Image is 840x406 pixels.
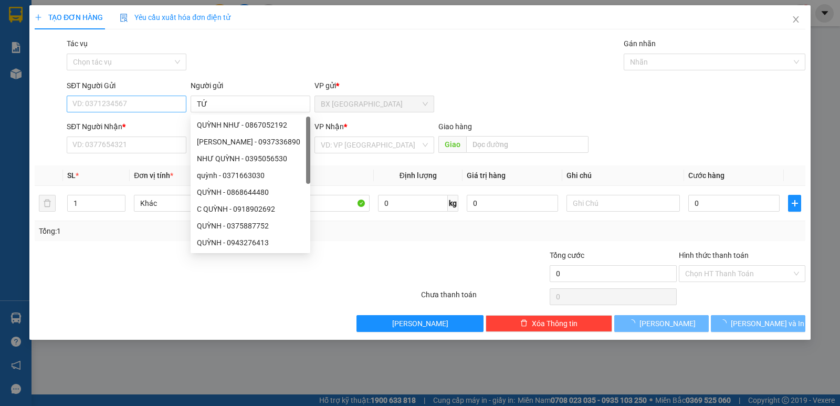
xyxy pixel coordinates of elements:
[120,13,230,22] span: Yêu cầu xuất hóa đơn điện tử
[123,22,213,34] div: QUỲNH
[35,14,42,21] span: plus
[120,14,128,22] img: icon
[67,39,88,48] label: Tác vụ
[9,47,115,61] div: 0393581917
[256,195,370,212] input: VD: Bàn, Ghế
[392,318,448,329] span: [PERSON_NAME]
[123,34,213,49] div: 0966653611
[9,9,115,34] div: BX [GEOGRAPHIC_DATA]
[731,318,804,329] span: [PERSON_NAME] và In
[191,234,310,251] div: QUỲNH - 0943276413
[197,203,304,215] div: C QUỲNH - 0918902692
[467,195,558,212] input: 0
[191,133,310,150] div: quỳnh như - 0937336890
[356,315,483,332] button: [PERSON_NAME]
[719,319,731,327] span: loading
[197,170,304,181] div: quỳnh - 0371663030
[566,195,680,212] input: Ghi Chú
[197,220,304,232] div: QUỲNH - 0375887752
[688,171,724,180] span: Cước hàng
[679,251,749,259] label: Hình thức thanh toán
[197,119,304,131] div: QUỲNH NHƯ - 0867052192
[781,5,811,35] button: Close
[191,184,310,201] div: QUỲNH - 0868644480
[8,68,117,80] div: 30.000
[438,122,472,131] span: Giao hàng
[532,318,577,329] span: Xóa Thông tin
[197,136,304,148] div: [PERSON_NAME] - 0937336890
[628,319,639,327] span: loading
[39,195,56,212] button: delete
[67,121,186,132] div: SĐT Người Nhận
[67,80,186,91] div: SĐT Người Gửi
[438,136,466,153] span: Giao
[624,39,656,48] label: Gán nhãn
[448,195,458,212] span: kg
[123,9,213,22] div: Bàu Đồn
[639,318,696,329] span: [PERSON_NAME]
[39,225,325,237] div: Tổng: 1
[314,122,344,131] span: VP Nhận
[191,201,310,217] div: C QUỲNH - 0918902692
[466,136,589,153] input: Dọc đường
[789,199,801,207] span: plus
[788,195,801,212] button: plus
[67,171,76,180] span: SL
[467,171,506,180] span: Giá trị hàng
[140,195,241,211] span: Khác
[520,319,528,328] span: delete
[562,165,684,186] th: Ghi chú
[9,10,25,21] span: Gửi:
[191,167,310,184] div: quỳnh - 0371663030
[35,13,103,22] span: TẠO ĐƠN HÀNG
[8,69,24,80] span: CR :
[711,315,805,332] button: [PERSON_NAME] và In
[321,96,428,112] span: BX Tân Châu
[197,186,304,198] div: QUỲNH - 0868644480
[9,34,115,47] div: HAI
[400,171,437,180] span: Định lượng
[191,217,310,234] div: QUỲNH - 0375887752
[191,117,310,133] div: QUỲNH NHƯ - 0867052192
[614,315,709,332] button: [PERSON_NAME]
[191,80,310,91] div: Người gửi
[191,150,310,167] div: NHƯ QUỲNH - 0395056530
[134,171,173,180] span: Đơn vị tính
[314,80,434,91] div: VP gửi
[486,315,612,332] button: deleteXóa Thông tin
[420,289,549,307] div: Chưa thanh toán
[550,251,584,259] span: Tổng cước
[197,153,304,164] div: NHƯ QUỲNH - 0395056530
[197,237,304,248] div: QUỲNH - 0943276413
[792,15,800,24] span: close
[123,10,148,21] span: Nhận:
